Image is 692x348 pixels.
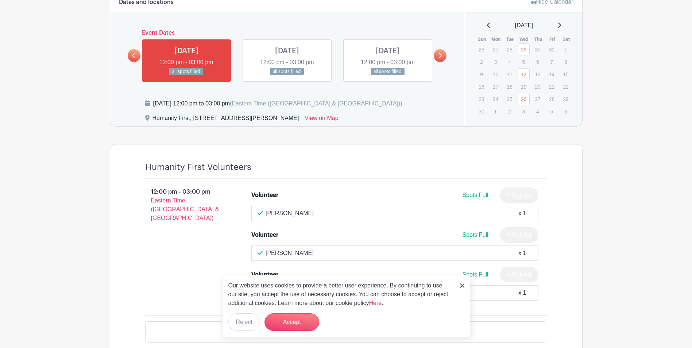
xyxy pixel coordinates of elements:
p: 4 [503,56,515,67]
div: Loading... [145,321,547,343]
p: 21 [546,81,558,92]
p: 6 [560,106,572,117]
p: 20 [531,81,544,92]
p: [PERSON_NAME] [266,209,314,218]
a: View on Map [305,114,338,125]
h6: Event Dates [140,30,434,36]
p: 5 [546,106,558,117]
p: 12:00 pm - 03:00 pm [134,185,240,225]
th: Fri [545,36,560,43]
div: x 1 [518,289,526,297]
p: 2 [503,106,515,117]
p: 19 [518,81,530,92]
p: 28 [503,44,515,55]
p: 24 [490,93,502,105]
th: Wed [517,36,531,43]
a: 12 [518,68,530,80]
div: Volunteer [251,231,278,239]
span: [DATE] [515,21,533,30]
p: 27 [490,44,502,55]
p: 13 [531,69,544,80]
p: 10 [490,69,502,80]
p: 1 [490,106,502,117]
p: 30 [531,44,544,55]
p: 26 [475,44,487,55]
p: 16 [475,81,487,92]
p: 8 [560,56,572,67]
h4: Humanity First Volunteers [145,162,251,173]
p: 15 [560,69,572,80]
span: Spots Full [462,271,488,278]
p: 9 [475,69,487,80]
p: 3 [490,56,502,67]
span: (Eastern Time ([GEOGRAPHIC_DATA] & [GEOGRAPHIC_DATA])) [230,100,402,107]
span: Spots Full [462,232,488,238]
div: [DATE] 12:00 pm to 03:00 pm [153,99,402,108]
img: close_button-5f87c8562297e5c2d7936805f587ecaba9071eb48480494691a3f1689db116b3.svg [460,283,464,288]
th: Sat [559,36,573,43]
p: 5 [518,56,530,67]
a: 29 [518,43,530,55]
th: Mon [489,36,503,43]
p: 1 [560,44,572,55]
div: x 1 [518,209,526,218]
a: Here [369,300,382,306]
p: 30 [475,106,487,117]
button: Reject [228,313,260,331]
p: 18 [503,81,515,92]
th: Sun [475,36,489,43]
div: x 1 [518,249,526,258]
p: 3 [518,106,530,117]
p: 7 [546,56,558,67]
button: Accept [264,313,319,331]
p: 6 [531,56,544,67]
p: 22 [560,81,572,92]
p: 4 [531,106,544,117]
p: 11 [503,69,515,80]
div: Humanity First, [STREET_ADDRESS][PERSON_NAME] [152,114,299,125]
p: 17 [490,81,502,92]
p: 23 [475,93,487,105]
p: 27 [531,93,544,105]
div: Volunteer [251,270,278,279]
span: Spots Full [462,192,488,198]
p: 29 [560,93,572,105]
p: 14 [546,69,558,80]
p: 28 [546,93,558,105]
p: [PERSON_NAME] [266,249,314,258]
p: 25 [503,93,515,105]
div: Volunteer [251,191,278,200]
p: Our website uses cookies to provide a better user experience. By continuing to use our site, you ... [228,281,452,308]
p: 2 [475,56,487,67]
th: Tue [503,36,517,43]
a: 26 [518,93,530,105]
p: 31 [546,44,558,55]
th: Thu [531,36,545,43]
